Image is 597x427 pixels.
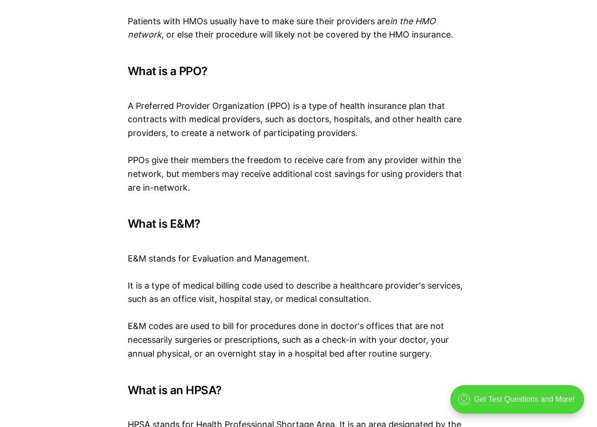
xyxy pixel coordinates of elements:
h3: What is a PPO? [128,65,470,78]
iframe: portal-trigger [442,380,597,427]
p: E&M codes are used to bill for procedures done in doctor's offices that are not necessarily surge... [128,320,470,360]
p: E&M stands for Evaluation and Management. [128,238,470,266]
p: PPOs give their members the freedom to receive care from any provider within the network, but mem... [128,154,470,194]
h3: What is E&M? [128,217,470,231]
h3: What is an HPSA? [128,384,470,397]
p: It is a type of medical billing code used to describe a healthcare provider's services, such as a... [128,279,470,307]
p: A Preferred Provider Organization (PPO) is a type of health insurance plan that contracts with me... [128,86,470,140]
p: Patients with HMOs usually have to make sure their providers are , or else their procedure will l... [128,15,470,42]
em: in the HMO network [128,16,436,40]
